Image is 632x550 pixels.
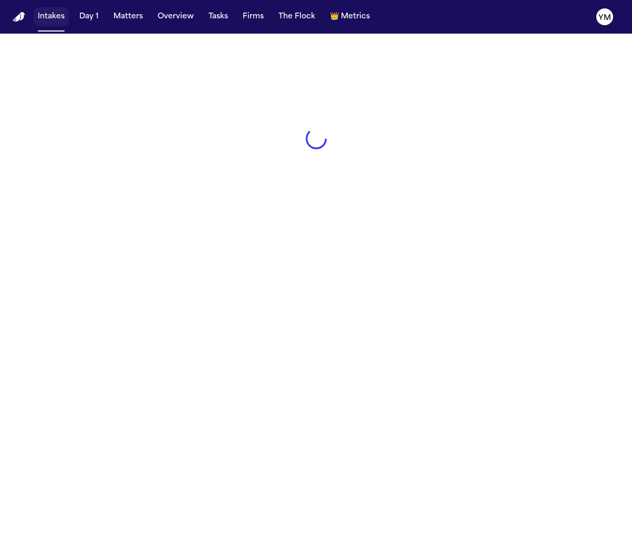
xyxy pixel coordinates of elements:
[341,12,370,22] span: Metrics
[109,7,147,26] button: Matters
[153,7,198,26] button: Overview
[34,7,69,26] button: Intakes
[598,14,611,22] text: YM
[274,7,319,26] button: The Flock
[326,7,374,26] button: crownMetrics
[13,12,25,22] img: Finch Logo
[330,12,339,22] span: crown
[13,12,25,22] a: Home
[204,7,232,26] button: Tasks
[75,7,103,26] button: Day 1
[239,7,268,26] button: Firms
